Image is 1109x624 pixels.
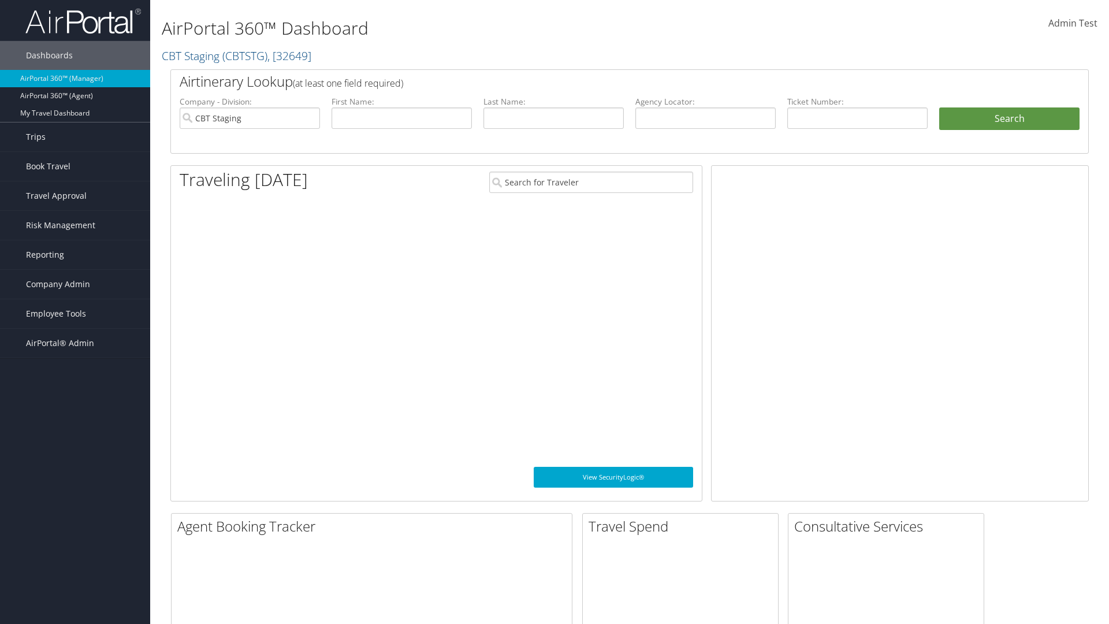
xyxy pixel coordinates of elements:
img: airportal-logo.png [25,8,141,35]
h2: Agent Booking Tracker [177,517,572,536]
span: Company Admin [26,270,90,299]
span: Dashboards [26,41,73,70]
input: Search for Traveler [489,172,693,193]
span: (at least one field required) [293,77,403,90]
label: Company - Division: [180,96,320,107]
h1: Traveling [DATE] [180,168,308,192]
span: Risk Management [26,211,95,240]
label: First Name: [332,96,472,107]
span: Admin Test [1048,17,1097,29]
h2: Travel Spend [589,517,778,536]
h2: Airtinerary Lookup [180,72,1003,91]
label: Agency Locator: [635,96,776,107]
span: , [ 32649 ] [267,48,311,64]
a: Admin Test [1048,6,1097,42]
label: Ticket Number: [787,96,928,107]
button: Search [939,107,1080,131]
span: ( CBTSTG ) [222,48,267,64]
span: Employee Tools [26,299,86,328]
h2: Consultative Services [794,517,984,536]
label: Last Name: [483,96,624,107]
a: View SecurityLogic® [534,467,693,488]
h1: AirPortal 360™ Dashboard [162,16,786,40]
a: CBT Staging [162,48,311,64]
span: AirPortal® Admin [26,329,94,358]
span: Book Travel [26,152,70,181]
span: Reporting [26,240,64,269]
span: Trips [26,122,46,151]
span: Travel Approval [26,181,87,210]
